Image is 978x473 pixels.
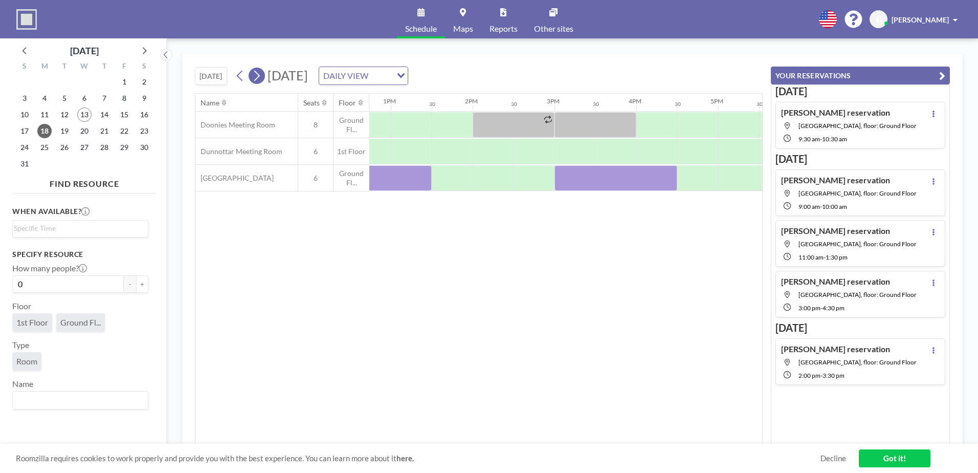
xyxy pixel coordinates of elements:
[268,68,308,83] span: [DATE]
[820,304,823,312] span: -
[820,203,822,210] span: -
[94,60,114,74] div: T
[798,358,917,366] span: Loirston Meeting Room, floor: Ground Floor
[195,67,227,85] button: [DATE]
[334,169,369,187] span: Ground Fl...
[892,15,949,24] span: [PERSON_NAME]
[820,372,823,379] span: -
[117,140,131,155] span: Friday, August 29, 2025
[826,253,848,261] span: 1:30 PM
[629,97,641,105] div: 4PM
[60,317,101,328] span: Ground Fl...
[75,60,95,74] div: W
[195,147,282,156] span: Dunnottar Meeting Room
[15,60,35,74] div: S
[298,120,333,130] span: 8
[334,147,369,156] span: 1st Floor
[124,275,136,293] button: -
[201,98,219,107] div: Name
[97,140,112,155] span: Thursday, August 28, 2025
[13,392,148,409] div: Search for option
[303,98,320,107] div: Seats
[57,140,72,155] span: Tuesday, August 26, 2025
[859,449,930,467] a: Got it!
[12,301,31,311] label: Floor
[136,275,148,293] button: +
[798,189,917,197] span: Loirston Meeting Room, floor: Ground Floor
[822,135,847,143] span: 10:30 AM
[17,107,32,122] span: Sunday, August 10, 2025
[511,101,517,107] div: 30
[429,101,435,107] div: 30
[137,91,151,105] span: Saturday, August 9, 2025
[383,97,396,105] div: 1PM
[823,304,844,312] span: 4:30 PM
[798,135,820,143] span: 9:30 AM
[465,97,478,105] div: 2PM
[298,174,333,183] span: 6
[405,25,437,33] span: Schedule
[117,124,131,138] span: Friday, August 22, 2025
[37,107,52,122] span: Monday, August 11, 2025
[453,25,473,33] span: Maps
[35,60,55,74] div: M
[12,175,157,189] h4: FIND RESOURCE
[57,91,72,105] span: Tuesday, August 5, 2025
[339,98,356,107] div: Floor
[798,304,820,312] span: 3:00 PM
[117,91,131,105] span: Friday, August 8, 2025
[781,344,890,354] h4: [PERSON_NAME] reservation
[820,454,846,463] a: Decline
[321,69,370,82] span: DAILY VIEW
[675,101,681,107] div: 30
[781,276,890,287] h4: [PERSON_NAME] reservation
[771,67,950,84] button: YOUR RESERVATIONS
[781,175,890,185] h4: [PERSON_NAME] reservation
[798,122,917,130] span: Loirston Meeting Room, floor: Ground Floor
[137,107,151,122] span: Saturday, August 16, 2025
[396,454,414,463] a: here.
[820,135,822,143] span: -
[775,321,945,334] h3: [DATE]
[490,25,518,33] span: Reports
[876,15,882,24] span: SI
[117,107,131,122] span: Friday, August 15, 2025
[37,140,52,155] span: Monday, August 25, 2025
[12,250,148,259] h3: Specify resource
[77,140,92,155] span: Wednesday, August 27, 2025
[77,107,92,122] span: Wednesday, August 13, 2025
[534,25,573,33] span: Other sites
[775,153,945,165] h3: [DATE]
[371,69,391,82] input: Search for option
[593,101,599,107] div: 30
[137,124,151,138] span: Saturday, August 23, 2025
[298,147,333,156] span: 6
[16,356,37,367] span: Room
[97,107,112,122] span: Thursday, August 14, 2025
[12,263,87,273] label: How many people?
[13,221,148,236] div: Search for option
[57,124,72,138] span: Tuesday, August 19, 2025
[334,116,369,134] span: Ground Fl...
[195,174,274,183] span: [GEOGRAPHIC_DATA]
[14,394,142,407] input: Search for option
[77,124,92,138] span: Wednesday, August 20, 2025
[319,67,408,84] div: Search for option
[16,9,37,30] img: organization-logo
[195,120,275,130] span: Doonies Meeting Room
[114,60,134,74] div: F
[37,91,52,105] span: Monday, August 4, 2025
[17,140,32,155] span: Sunday, August 24, 2025
[823,372,844,379] span: 3:30 PM
[710,97,723,105] div: 5PM
[97,91,112,105] span: Thursday, August 7, 2025
[97,124,112,138] span: Thursday, August 21, 2025
[12,379,33,389] label: Name
[798,253,824,261] span: 11:00 AM
[12,340,29,350] label: Type
[14,223,142,234] input: Search for option
[757,101,763,107] div: 30
[77,91,92,105] span: Wednesday, August 6, 2025
[134,60,154,74] div: S
[798,372,820,379] span: 2:00 PM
